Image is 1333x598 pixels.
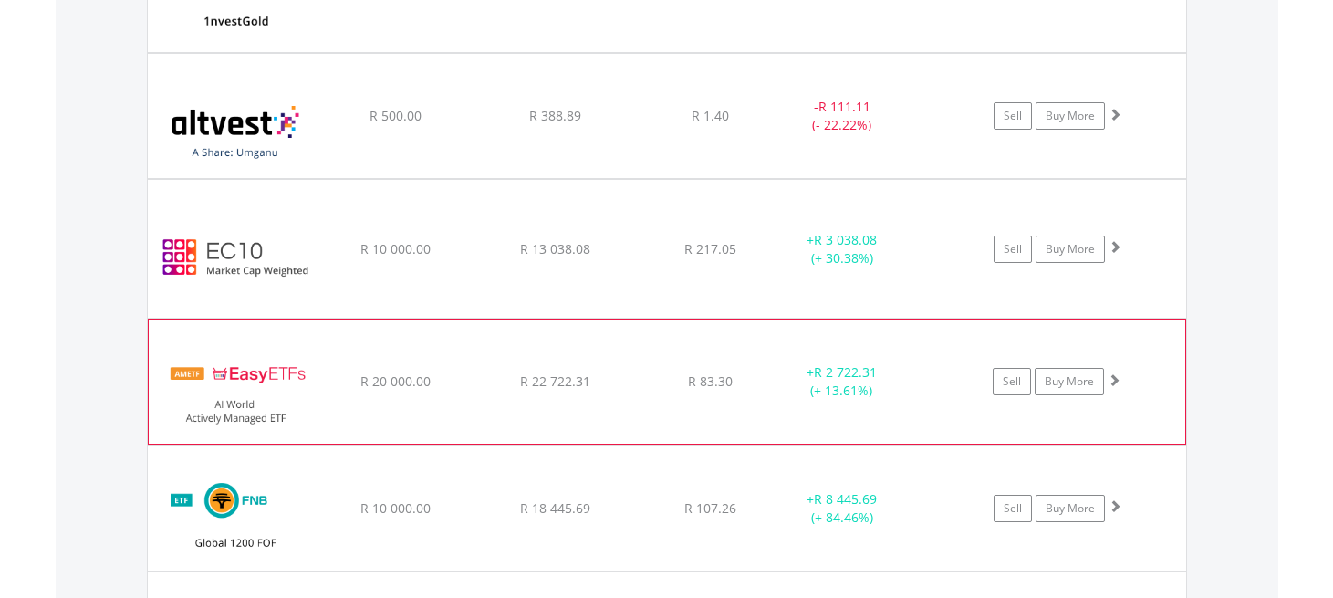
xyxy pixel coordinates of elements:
[157,468,314,566] img: EQU.ZA.FNBEQF.png
[158,342,315,439] img: EQU.ZA.EASYAI.png
[529,107,581,124] span: R 388.89
[360,372,431,390] span: R 20 000.00
[157,203,314,312] img: EC10.EC.EC10.png
[520,499,590,517] span: R 18 445.69
[818,98,870,115] span: R 111.11
[993,368,1031,395] a: Sell
[520,372,590,390] span: R 22 722.31
[688,372,733,390] span: R 83.30
[774,490,911,527] div: + (+ 84.46%)
[684,240,736,257] span: R 217.05
[1035,368,1104,395] a: Buy More
[360,240,431,257] span: R 10 000.00
[994,236,1032,263] a: Sell
[774,98,911,134] div: - (- 22.22%)
[774,231,911,268] div: + (+ 30.38%)
[1036,102,1105,130] a: Buy More
[1036,236,1105,263] a: Buy More
[814,490,877,508] span: R 8 445.69
[1036,495,1105,522] a: Buy More
[773,363,910,400] div: + (+ 13.61%)
[157,77,314,174] img: EQU.ZA.ALVA.png
[994,102,1032,130] a: Sell
[994,495,1032,522] a: Sell
[684,499,736,517] span: R 107.26
[814,231,877,248] span: R 3 038.08
[692,107,729,124] span: R 1.40
[360,499,431,517] span: R 10 000.00
[520,240,590,257] span: R 13 038.08
[370,107,422,124] span: R 500.00
[814,363,877,381] span: R 2 722.31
